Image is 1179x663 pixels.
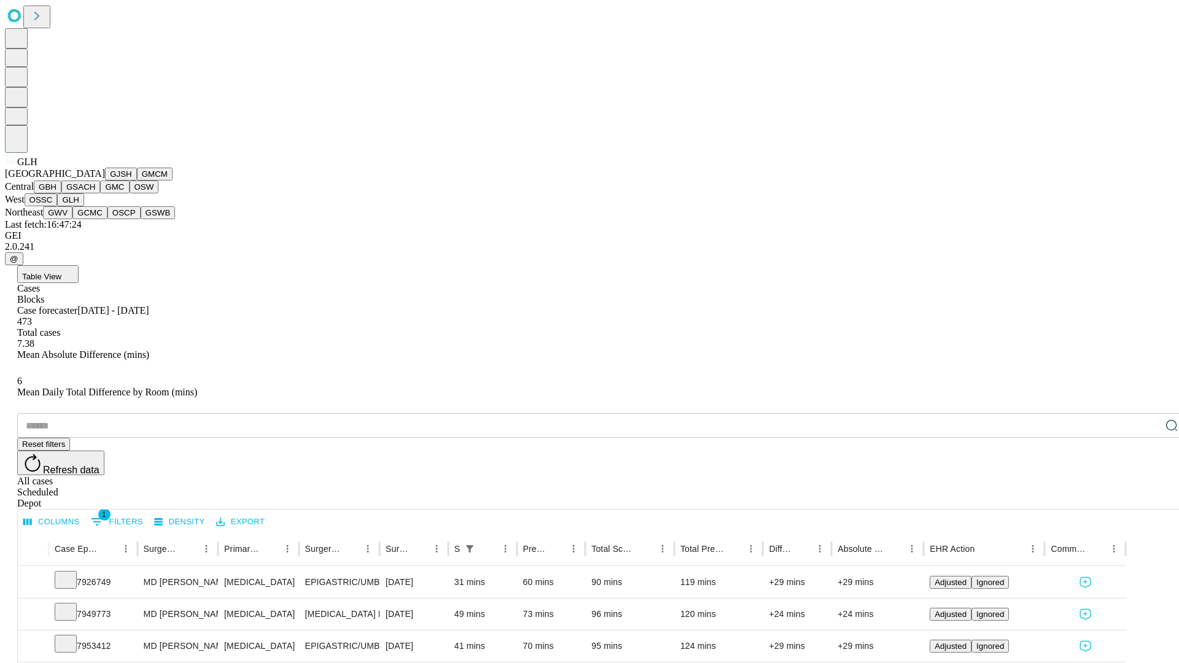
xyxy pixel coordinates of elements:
[680,599,757,630] div: 120 mins
[117,540,134,557] button: Menu
[5,230,1174,241] div: GEI
[305,544,341,554] div: Surgery Name
[769,599,825,630] div: +24 mins
[141,206,176,219] button: GSWB
[5,181,34,192] span: Central
[386,567,442,598] div: [DATE]
[24,572,42,594] button: Expand
[359,540,376,557] button: Menu
[1088,540,1105,557] button: Sort
[461,540,478,557] div: 1 active filter
[130,180,159,193] button: OSW
[181,540,198,557] button: Sort
[794,540,811,557] button: Sort
[680,630,757,662] div: 124 mins
[77,305,149,316] span: [DATE] - [DATE]
[262,540,279,557] button: Sort
[930,608,971,621] button: Adjusted
[523,567,580,598] div: 60 mins
[497,540,514,557] button: Menu
[811,540,828,557] button: Menu
[17,327,60,338] span: Total cases
[224,567,292,598] div: [MEDICAL_DATA]
[654,540,671,557] button: Menu
[976,610,1004,619] span: Ignored
[224,630,292,662] div: [MEDICAL_DATA]
[454,630,511,662] div: 41 mins
[591,567,668,598] div: 90 mins
[22,272,61,281] span: Table View
[903,540,920,557] button: Menu
[548,540,565,557] button: Sort
[17,376,22,386] span: 6
[5,252,23,265] button: @
[930,576,971,589] button: Adjusted
[523,599,580,630] div: 73 mins
[838,599,917,630] div: +24 mins
[935,642,967,651] span: Adjusted
[935,578,967,587] span: Adjusted
[279,540,296,557] button: Menu
[105,168,137,180] button: GJSH
[769,544,793,554] div: Difference
[24,636,42,657] button: Expand
[213,513,268,532] button: Export
[930,544,975,554] div: EHR Action
[976,540,993,557] button: Sort
[5,194,25,204] span: West
[24,604,42,626] button: Expand
[305,599,373,630] div: [MEDICAL_DATA] PARTIAL
[61,180,100,193] button: GSACH
[886,540,903,557] button: Sort
[55,630,131,662] div: 7953412
[428,540,445,557] button: Menu
[25,193,58,206] button: OSSC
[55,544,99,554] div: Case Epic Id
[98,508,111,521] span: 1
[971,640,1009,653] button: Ignored
[480,540,497,557] button: Sort
[838,544,885,554] div: Absolute Difference
[10,254,18,263] span: @
[769,567,825,598] div: +29 mins
[72,206,107,219] button: GCMC
[100,180,129,193] button: GMC
[386,544,410,554] div: Surgery Date
[305,630,373,662] div: EPIGASTRIC/UMBILICAL [MEDICAL_DATA] INITIAL < 3 CM INCARCERATED/STRANGULATED
[17,157,37,167] span: GLH
[22,440,65,449] span: Reset filters
[107,206,141,219] button: OSCP
[17,316,32,327] span: 473
[1024,540,1041,557] button: Menu
[680,544,725,554] div: Total Predicted Duration
[1051,544,1086,554] div: Comments
[151,513,208,532] button: Density
[17,338,34,349] span: 7.38
[680,567,757,598] div: 119 mins
[137,168,173,180] button: GMCM
[144,567,212,598] div: MD [PERSON_NAME] [PERSON_NAME] Md
[198,540,215,557] button: Menu
[386,630,442,662] div: [DATE]
[144,544,179,554] div: Surgeon Name
[591,544,636,554] div: Total Scheduled Duration
[43,465,99,475] span: Refresh data
[411,540,428,557] button: Sort
[57,193,84,206] button: GLH
[454,544,460,554] div: Scheduled In Room Duration
[17,305,77,316] span: Case forecaster
[637,540,654,557] button: Sort
[1105,540,1123,557] button: Menu
[591,630,668,662] div: 95 mins
[454,599,511,630] div: 49 mins
[5,219,82,230] span: Last fetch: 16:47:24
[100,540,117,557] button: Sort
[17,451,104,475] button: Refresh data
[838,567,917,598] div: +29 mins
[55,567,131,598] div: 7926749
[461,540,478,557] button: Show filters
[386,599,442,630] div: [DATE]
[971,608,1009,621] button: Ignored
[224,544,260,554] div: Primary Service
[342,540,359,557] button: Sort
